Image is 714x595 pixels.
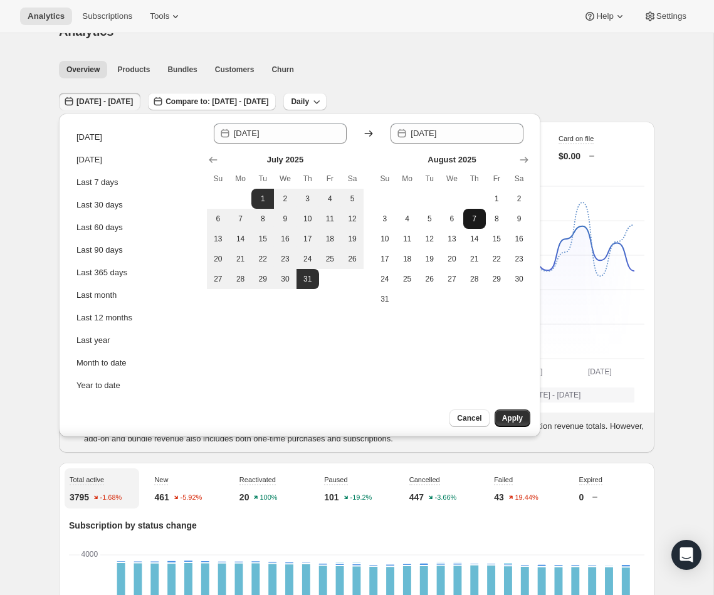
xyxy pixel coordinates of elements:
[76,154,102,166] div: [DATE]
[579,476,602,483] span: Expired
[346,214,359,224] span: 12
[513,174,525,184] span: Sa
[212,254,224,264] span: 20
[229,209,252,229] button: Monday July 7 2025
[418,229,441,249] button: Tuesday August 12 2025
[212,234,224,244] span: 13
[486,209,508,229] button: Friday August 8 2025
[302,274,314,284] span: 31
[76,221,123,234] div: Last 60 days
[251,555,260,556] rect: Expired-6 0
[251,249,274,269] button: Tuesday July 22 2025
[302,555,310,556] rect: Expired-6 0
[207,269,229,289] button: Sunday July 27 2025
[234,174,247,184] span: Mo
[251,189,274,209] button: Start of range Tuesday July 1 2025
[555,564,563,565] rect: Reactivated-2 1
[401,234,414,244] span: 11
[324,491,339,503] p: 101
[420,555,428,556] rect: Expired-6 0
[403,555,411,556] rect: Expired-6 0
[302,234,314,244] span: 17
[279,274,291,284] span: 30
[184,561,192,563] rect: New-1 20
[379,294,391,304] span: 31
[453,564,461,566] rect: New-1 18
[234,214,247,224] span: 7
[239,491,249,503] p: 20
[420,564,428,566] rect: New-1 27
[73,195,198,215] button: Last 30 days
[201,561,209,563] rect: New-1 17
[291,97,309,107] span: Daily
[76,97,133,107] span: [DATE] - [DATE]
[418,209,441,229] button: Tuesday August 5 2025
[457,413,481,423] span: Cancel
[468,254,481,264] span: 21
[324,254,337,264] span: 25
[508,169,530,189] th: Saturday
[446,214,458,224] span: 6
[386,555,394,556] rect: Expired-6 0
[73,376,198,396] button: Year to date
[418,249,441,269] button: Tuesday August 19 2025
[297,249,319,269] button: Thursday July 24 2025
[283,93,327,110] button: Daily
[504,564,512,566] rect: New-1 10
[559,135,594,142] span: Card on file
[215,65,255,75] span: Customers
[70,491,89,503] p: 3795
[341,169,364,189] th: Saturday
[76,266,127,279] div: Last 365 days
[441,269,463,289] button: Wednesday August 27 2025
[167,65,197,75] span: Bundles
[446,234,458,244] span: 13
[297,229,319,249] button: Thursday July 17 2025
[285,562,293,564] rect: New-1 15
[73,330,198,350] button: Last year
[268,555,276,556] rect: Expired-6 0
[435,494,457,502] text: -3.66%
[319,209,342,229] button: Friday July 11 2025
[302,194,314,204] span: 3
[212,174,224,184] span: Su
[285,555,293,556] rect: Expired-6 0
[82,11,132,21] span: Subscriptions
[319,555,327,556] rect: Expired-6 0
[73,150,198,170] button: [DATE]
[596,11,613,21] span: Help
[201,555,209,556] rect: Expired-6 0
[274,249,297,269] button: Wednesday July 23 2025
[513,274,525,284] span: 30
[508,189,530,209] button: Saturday August 2 2025
[588,564,596,565] rect: Reactivated-2 1
[463,169,486,189] th: Thursday
[341,229,364,249] button: Saturday July 19 2025
[207,169,229,189] th: Sunday
[324,476,347,483] span: Paused
[167,561,176,564] rect: New-1 25
[142,8,189,25] button: Tools
[274,169,297,189] th: Wednesday
[515,151,533,169] button: Show next month, September 2025
[234,254,247,264] span: 21
[656,11,686,21] span: Settings
[251,209,274,229] button: Tuesday July 8 2025
[154,491,169,503] p: 461
[279,194,291,204] span: 2
[491,234,503,244] span: 15
[374,289,396,309] button: Sunday August 31 2025
[423,234,436,244] span: 12
[622,564,630,565] rect: Reactivated-2 1
[100,494,122,502] text: -1.68%
[441,229,463,249] button: Wednesday August 13 2025
[605,555,613,556] rect: Expired-6 0
[379,214,391,224] span: 3
[396,229,419,249] button: Monday August 11 2025
[515,494,538,502] text: 19.44%
[235,561,243,562] rect: Reactivated-2 1
[117,561,125,563] rect: New-1 7
[324,174,337,184] span: Fr
[239,476,276,483] span: Reactivated
[409,491,424,503] p: 447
